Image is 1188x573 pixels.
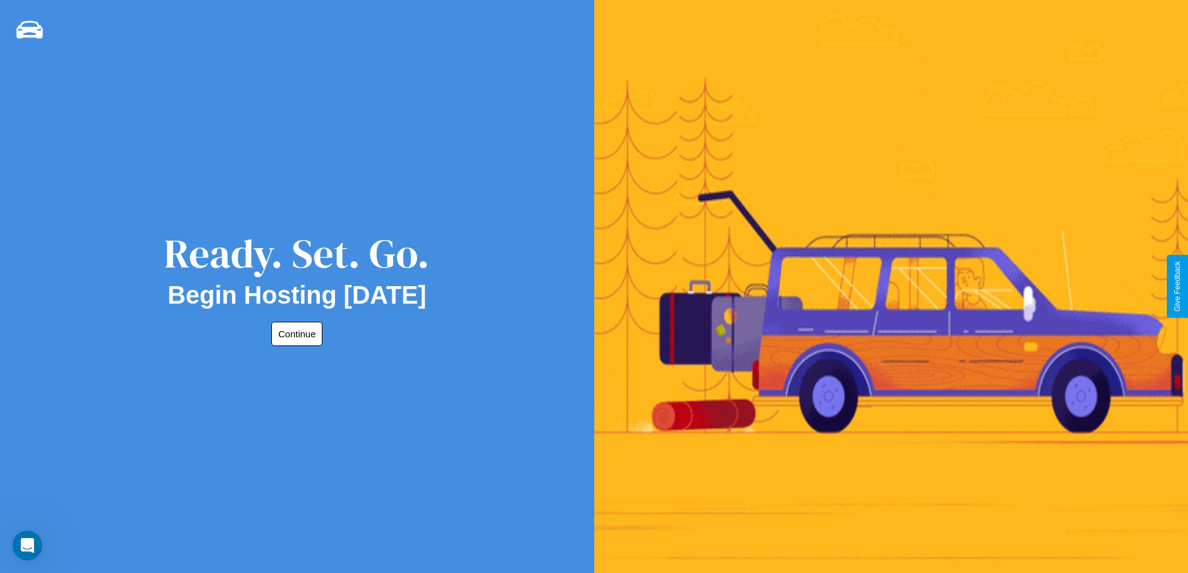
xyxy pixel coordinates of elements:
div: Ready. Set. Go. [164,226,430,281]
h2: Begin Hosting [DATE] [168,281,427,309]
button: Continue [271,322,322,346]
iframe: Intercom live chat [12,531,42,561]
div: Give Feedback [1173,261,1182,312]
